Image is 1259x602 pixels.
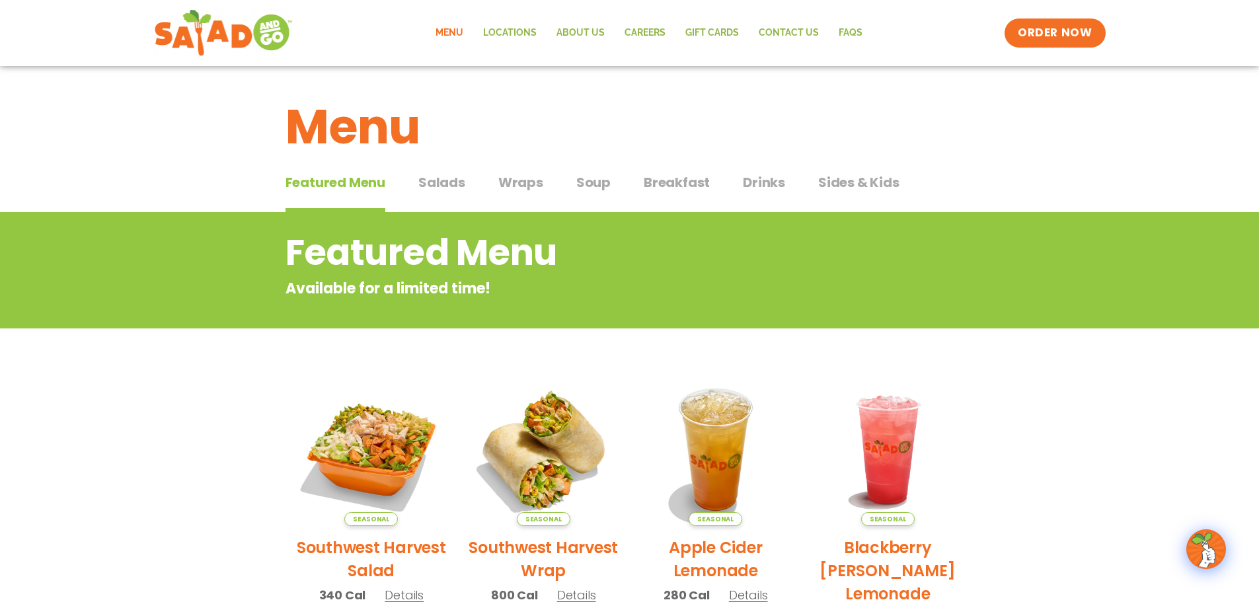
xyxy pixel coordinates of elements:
[689,512,742,526] span: Seasonal
[467,536,620,582] h2: Southwest Harvest Wrap
[467,373,620,526] img: Product photo for Southwest Harvest Wrap
[295,536,448,582] h2: Southwest Harvest Salad
[818,172,899,192] span: Sides & Kids
[426,18,473,48] a: Menu
[812,373,964,526] img: Product photo for Blackberry Bramble Lemonade
[861,512,915,526] span: Seasonal
[1018,25,1092,41] span: ORDER NOW
[749,18,829,48] a: Contact Us
[547,18,615,48] a: About Us
[743,172,785,192] span: Drinks
[498,172,543,192] span: Wraps
[286,91,974,163] h1: Menu
[1005,19,1105,48] a: ORDER NOW
[615,18,675,48] a: Careers
[640,373,792,526] img: Product photo for Apple Cider Lemonade
[286,172,385,192] span: Featured Menu
[829,18,872,48] a: FAQs
[426,18,872,48] nav: Menu
[418,172,465,192] span: Salads
[517,512,570,526] span: Seasonal
[344,512,398,526] span: Seasonal
[576,172,611,192] span: Soup
[154,7,293,59] img: new-SAG-logo-768×292
[1188,531,1225,568] img: wpChatIcon
[286,278,868,299] p: Available for a limited time!
[640,536,792,582] h2: Apple Cider Lemonade
[675,18,749,48] a: GIFT CARDS
[295,373,448,526] img: Product photo for Southwest Harvest Salad
[286,226,868,280] h2: Featured Menu
[473,18,547,48] a: Locations
[644,172,710,192] span: Breakfast
[286,168,974,213] div: Tabbed content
